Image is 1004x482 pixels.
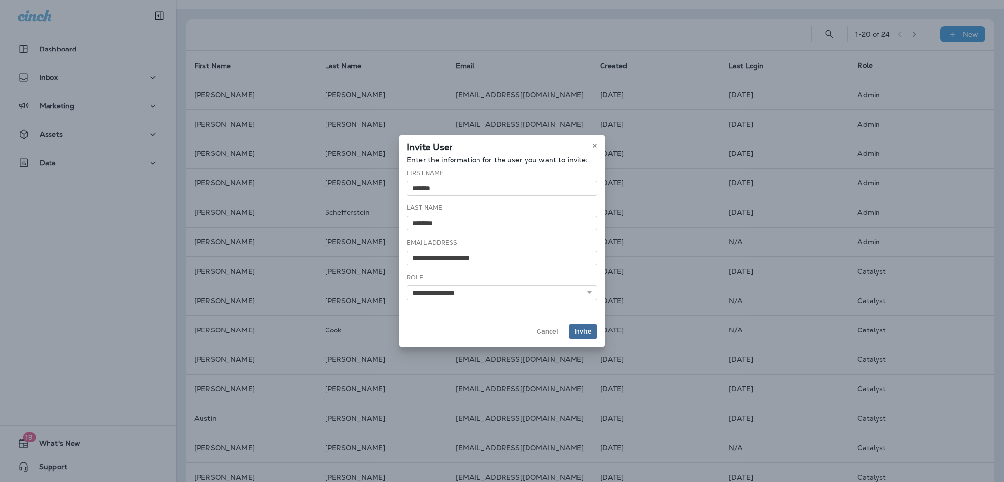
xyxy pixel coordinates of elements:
[531,324,564,339] button: Cancel
[399,135,605,156] div: Invite User
[574,328,592,335] span: Invite
[569,324,597,339] button: Invite
[407,156,597,164] p: Enter the information for the user you want to invite:
[537,328,558,335] span: Cancel
[407,239,457,247] label: Email Address
[407,274,424,281] label: Role
[407,169,444,177] label: First Name
[407,204,442,212] label: Last Name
